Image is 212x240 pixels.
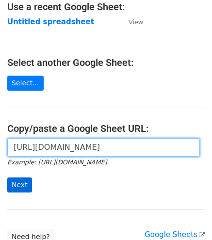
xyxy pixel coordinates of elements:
[163,193,212,240] iframe: Chat Widget
[145,230,205,239] a: Google Sheets
[7,123,205,134] h4: Copy/paste a Google Sheet URL:
[7,138,200,157] input: Paste your Google Sheet URL here
[7,159,107,166] small: Example: [URL][DOMAIN_NAME]
[7,177,32,192] input: Next
[7,1,205,13] h4: Use a recent Google Sheet:
[7,57,205,68] h4: Select another Google Sheet:
[7,76,44,91] a: Select...
[119,17,143,26] a: View
[7,17,94,26] a: Untitled spreadsheet
[129,18,143,26] small: View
